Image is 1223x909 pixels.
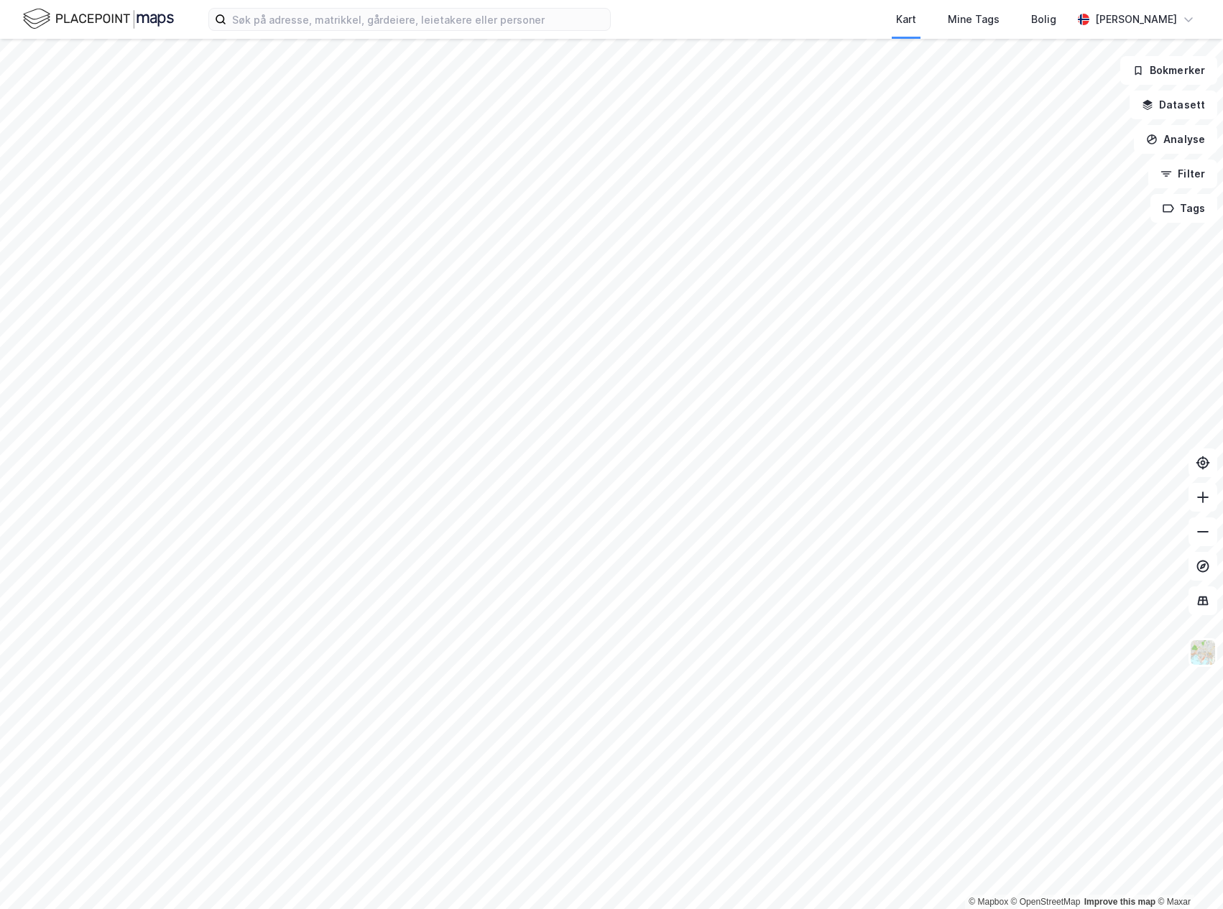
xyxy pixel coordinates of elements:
[1148,160,1217,188] button: Filter
[1095,11,1177,28] div: [PERSON_NAME]
[23,6,174,32] img: logo.f888ab2527a4732fd821a326f86c7f29.svg
[226,9,610,30] input: Søk på adresse, matrikkel, gårdeiere, leietakere eller personer
[1150,194,1217,223] button: Tags
[1084,897,1155,907] a: Improve this map
[1189,639,1217,666] img: Z
[948,11,1000,28] div: Mine Tags
[1011,897,1081,907] a: OpenStreetMap
[1130,91,1217,119] button: Datasett
[1031,11,1056,28] div: Bolig
[1151,840,1223,909] div: Kontrollprogram for chat
[896,11,916,28] div: Kart
[1120,56,1217,85] button: Bokmerker
[969,897,1008,907] a: Mapbox
[1134,125,1217,154] button: Analyse
[1151,840,1223,909] iframe: Chat Widget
